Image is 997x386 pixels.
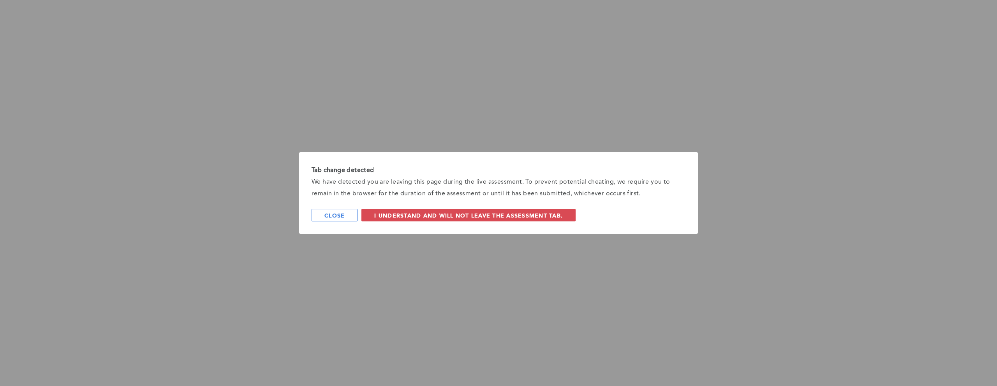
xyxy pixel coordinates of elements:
button: I understand and will not leave the assessment tab. [361,209,576,221]
button: Close [312,209,358,221]
iframe: User feedback survey [388,273,609,386]
span: I understand and will not leave the assessment tab. [374,212,563,219]
span: Close [324,212,345,219]
div: Tab change detected [312,165,685,176]
div: We have detected you are leaving this page during the live assessment. To prevent potential cheat... [312,176,685,200]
